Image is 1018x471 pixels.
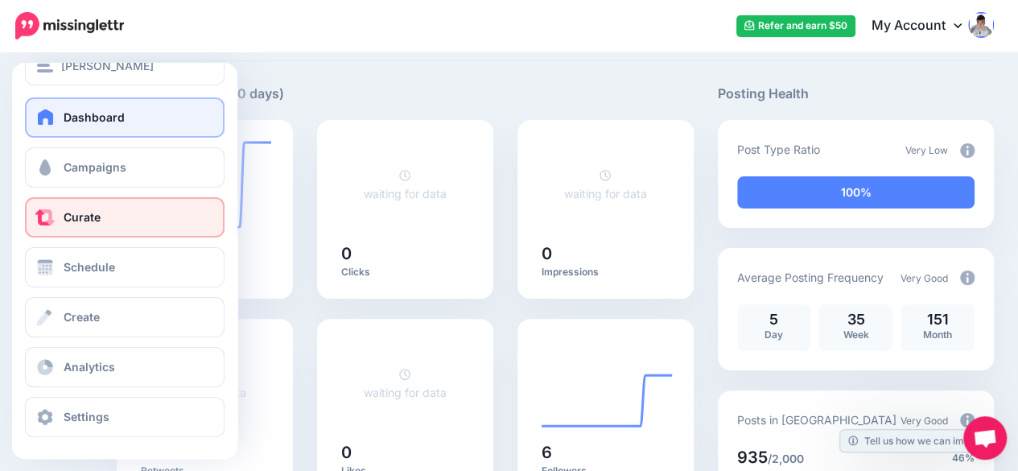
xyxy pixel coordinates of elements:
[141,444,269,461] h5: 0
[25,197,225,238] a: Curate
[923,328,952,341] span: Month
[25,147,225,188] a: Campaigns
[25,45,225,85] button: [PERSON_NAME]
[25,397,225,437] a: Settings
[64,410,109,423] span: Settings
[737,140,820,159] p: Post Type Ratio
[64,310,100,324] span: Create
[737,411,896,429] p: Posts in [GEOGRAPHIC_DATA]
[960,413,975,428] img: info-circle-grey.png
[25,297,225,337] a: Create
[768,452,804,465] span: /2,000
[64,210,101,224] span: Curate
[901,415,948,427] span: Very Good
[542,246,670,262] h5: 0
[737,448,768,467] span: 935
[542,444,670,461] h5: 6
[364,367,447,399] a: waiting for data
[765,328,783,341] span: Day
[963,416,1007,460] div: Open chat
[341,266,469,279] p: Clicks
[737,176,975,209] div: 100% of your posts in the last 30 days have been from Drip Campaigns
[826,312,884,327] p: 35
[25,347,225,387] a: Analytics
[364,168,447,200] a: waiting for data
[840,430,999,452] a: Tell us how we can improve
[909,312,966,327] p: 151
[843,328,868,341] span: Week
[901,272,948,284] span: Very Good
[952,450,975,466] span: 46%
[61,56,154,75] span: [PERSON_NAME]
[960,271,975,285] img: info-circle-grey.png
[64,360,115,374] span: Analytics
[15,12,124,39] img: Missinglettr
[25,97,225,138] a: Dashboard
[737,268,884,287] p: Average Posting Frequency
[542,266,670,279] p: Impressions
[564,168,647,200] a: waiting for data
[718,84,994,104] h5: Posting Health
[341,444,469,461] h5: 0
[960,143,975,158] img: info-circle-grey.png
[341,246,469,262] h5: 0
[855,6,994,46] a: My Account
[25,247,225,287] a: Schedule
[736,15,855,37] a: Refer and earn $50
[37,58,53,72] img: menu.png
[64,160,126,174] span: Campaigns
[745,312,803,327] p: 5
[64,260,115,274] span: Schedule
[64,110,125,124] span: Dashboard
[905,144,948,156] span: Very Low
